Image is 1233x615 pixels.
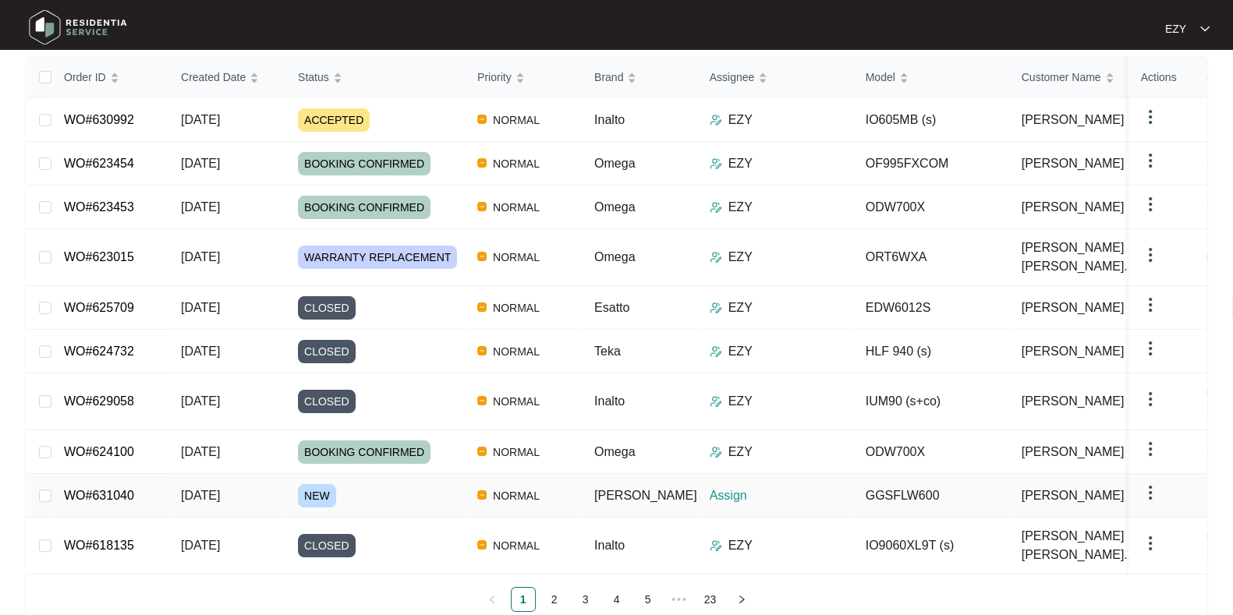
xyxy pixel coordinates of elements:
img: Assigner Icon [710,157,722,170]
a: WO#624100 [64,445,134,458]
img: Assigner Icon [710,114,722,126]
span: NORMAL [487,248,546,267]
span: ACCEPTED [298,108,370,132]
img: Vercel Logo [477,540,487,550]
td: IO605MB (s) [853,98,1009,142]
img: Assigner Icon [710,302,722,314]
span: [PERSON_NAME] [PERSON_NAME]... [1022,527,1145,564]
img: dropdown arrow [1141,339,1160,358]
span: [PERSON_NAME] [PERSON_NAME]... [1022,239,1145,276]
img: dropdown arrow [1141,295,1160,314]
img: Assigner Icon [710,251,722,263]
span: [DATE] [181,489,220,502]
span: [PERSON_NAME] [1022,154,1125,173]
span: BOOKING CONFIRMED [298,196,430,219]
span: Inalto [594,394,625,408]
img: dropdown arrow [1141,195,1160,214]
span: [DATE] [181,301,220,314]
th: Customer Name [1009,57,1165,98]
span: Omega [594,250,635,263]
li: 5 [636,587,661,612]
span: NORMAL [487,342,546,361]
p: EZY [728,111,753,129]
span: [DATE] [181,200,220,214]
span: CLOSED [298,534,356,557]
span: [PERSON_NAME] [1022,486,1125,505]
span: Omega [594,157,635,170]
p: EZY [728,198,753,217]
td: GGSFLW600 [853,474,1009,518]
button: left [480,587,505,612]
span: Model [866,69,895,86]
td: ODW700X [853,430,1009,474]
li: 23 [698,587,723,612]
span: [DATE] [181,345,220,358]
img: Vercel Logo [477,158,487,168]
th: Order ID [51,57,168,98]
p: EZY [728,443,753,461]
th: Actions [1128,57,1206,98]
span: CLOSED [298,340,356,363]
a: 1 [512,588,535,611]
span: right [737,595,746,604]
img: Vercel Logo [477,447,487,456]
span: [PERSON_NAME] [1022,198,1125,217]
img: dropdown arrow [1141,108,1160,126]
img: dropdown arrow [1141,483,1160,502]
span: [DATE] [181,539,220,552]
img: Assigner Icon [710,201,722,214]
img: dropdown arrow [1141,440,1160,458]
a: WO#623453 [64,200,134,214]
a: WO#618135 [64,539,134,552]
span: Created Date [181,69,246,86]
p: EZY [728,154,753,173]
img: Assigner Icon [710,539,722,552]
a: 3 [574,588,597,611]
a: 4 [605,588,629,611]
td: IUM90 (s+co) [853,373,1009,430]
span: Esatto [594,301,629,314]
img: dropdown arrow [1200,25,1210,33]
a: 5 [636,588,660,611]
span: Order ID [64,69,106,86]
span: NORMAL [487,111,546,129]
a: WO#631040 [64,489,134,502]
th: Model [853,57,1009,98]
p: EZY [728,299,753,317]
span: [PERSON_NAME] [1022,342,1125,361]
span: BOOKING CONFIRMED [298,440,430,464]
span: BOOKING CONFIRMED [298,152,430,175]
span: NORMAL [487,536,546,555]
a: WO#623015 [64,250,134,263]
li: 4 [604,587,629,612]
span: Status [298,69,329,86]
img: Assigner Icon [710,395,722,408]
a: WO#625709 [64,301,134,314]
span: [PERSON_NAME] [1022,111,1125,129]
span: NORMAL [487,198,546,217]
span: [DATE] [181,394,220,408]
span: CLOSED [298,296,356,320]
span: Teka [594,345,621,358]
td: EDW6012S [853,286,1009,330]
span: [DATE] [181,113,220,126]
th: Assignee [697,57,853,98]
img: dropdown arrow [1141,246,1160,264]
span: NORMAL [487,443,546,461]
td: OF995FXCOM [853,142,1009,186]
span: Inalto [594,113,625,126]
th: Priority [465,57,582,98]
td: IO9060XL9T (s) [853,518,1009,574]
span: Brand [594,69,623,86]
a: WO#624732 [64,345,134,358]
th: Created Date [168,57,285,98]
img: Assigner Icon [710,446,722,458]
button: right [729,587,754,612]
td: ODW700X [853,186,1009,229]
span: NORMAL [487,299,546,317]
li: Previous Page [480,587,505,612]
span: CLOSED [298,390,356,413]
img: Vercel Logo [477,346,487,355]
a: WO#630992 [64,113,134,126]
a: WO#623454 [64,157,134,170]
